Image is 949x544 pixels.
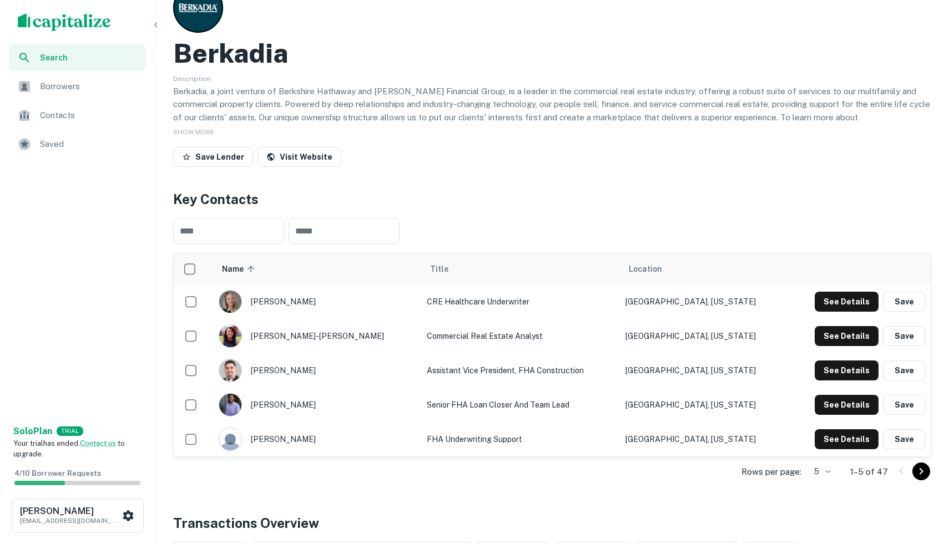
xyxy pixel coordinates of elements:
[40,138,139,151] span: Saved
[421,284,620,319] td: CRE Healthcare Underwriter
[80,439,116,448] a: Contact us
[11,499,144,533] button: [PERSON_NAME][EMAIL_ADDRESS][DOMAIN_NAME]
[219,394,241,416] img: 1516972237847
[173,189,931,209] h4: Key Contacts
[219,359,416,382] div: [PERSON_NAME]
[219,428,416,451] div: [PERSON_NAME]
[40,80,139,93] span: Borrowers
[174,253,931,456] div: scrollable content
[173,147,253,167] button: Save Lender
[741,465,801,479] p: Rows per page:
[173,85,931,137] p: Berkadia, a joint venture of Berkshire Hathaway and [PERSON_NAME] Financial Group, is a leader in...
[620,388,787,422] td: [GEOGRAPHIC_DATA], [US_STATE]
[173,513,319,533] h4: Transactions Overview
[20,516,120,526] p: [EMAIL_ADDRESS][DOMAIN_NAME]
[57,426,83,436] div: TRIAL
[883,395,925,415] button: Save
[13,426,52,436] strong: Solo Plan
[883,326,925,346] button: Save
[40,52,139,64] span: Search
[219,325,241,347] img: 1667234438922
[219,290,416,313] div: [PERSON_NAME]
[40,109,139,122] span: Contacts
[421,388,620,422] td: Senior FHA Loan Closer and Team Lead
[620,284,787,319] td: [GEOGRAPHIC_DATA], [US_STATE]
[850,465,888,479] p: 1–5 of 47
[421,253,620,284] th: Title
[883,292,925,312] button: Save
[421,353,620,388] td: Assistant Vice President, FHA Construction
[815,292,879,312] button: See Details
[18,13,111,31] img: capitalize-logo.png
[620,422,787,456] td: [GEOGRAPHIC_DATA], [US_STATE]
[14,469,101,477] span: 4 / 10 Borrower Requests
[883,360,925,380] button: Save
[9,44,146,71] a: Search
[629,262,662,276] span: Location
[815,360,879,380] button: See Details
[213,253,422,284] th: Name
[883,429,925,449] button: Save
[815,395,879,415] button: See Details
[258,147,341,167] a: Visit Website
[173,128,214,136] span: SHOW MORE
[806,464,832,480] div: 5
[421,422,620,456] td: FHA Underwriting Support
[13,425,52,438] a: SoloPlan
[219,428,241,450] img: 9c8pery4andzj6ohjkjp54ma2
[20,507,120,516] h6: [PERSON_NAME]
[815,326,879,346] button: See Details
[219,324,416,348] div: [PERSON_NAME]-[PERSON_NAME]
[815,429,879,449] button: See Details
[894,455,949,509] iframe: Chat Widget
[9,131,146,157] a: Saved
[620,353,787,388] td: [GEOGRAPHIC_DATA], [US_STATE]
[173,75,211,83] span: Description
[219,291,241,313] img: 1535127774307
[173,37,288,69] h2: Berkadia
[219,393,416,416] div: [PERSON_NAME]
[13,439,125,459] span: Your trial has ended. to upgrade.
[9,102,146,129] a: Contacts
[430,262,463,276] span: Title
[222,262,258,276] span: Name
[421,319,620,353] td: Commercial Real Estate Analyst
[219,359,241,382] img: 1639162940270
[9,73,146,100] a: Borrowers
[620,253,787,284] th: Location
[620,319,787,353] td: [GEOGRAPHIC_DATA], [US_STATE]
